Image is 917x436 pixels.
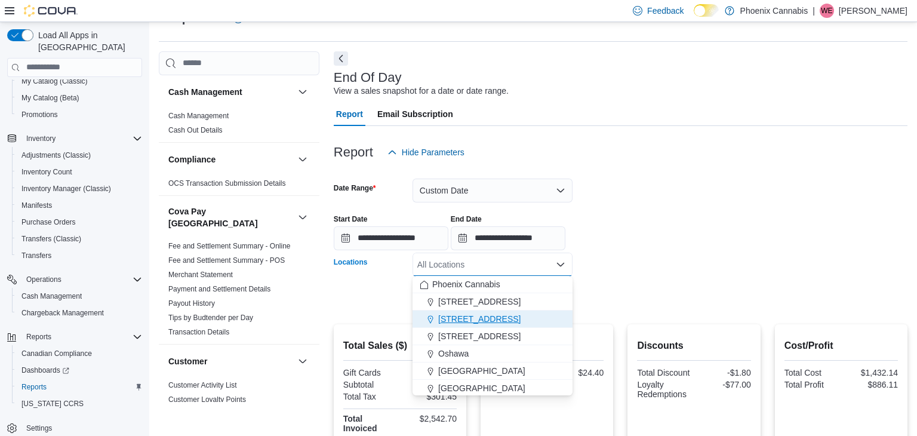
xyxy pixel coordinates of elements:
button: Customer [168,355,293,367]
span: Email Subscription [377,102,453,126]
button: Transfers (Classic) [12,231,147,247]
a: Manifests [17,198,57,213]
span: Payment and Settlement Details [168,284,270,294]
button: Customer [296,354,310,369]
a: Payout History [168,299,215,308]
span: Transfers [17,248,142,263]
div: Compliance [159,176,319,195]
a: My Catalog (Beta) [17,91,84,105]
span: Purchase Orders [17,215,142,229]
span: Phoenix Cannabis [432,278,500,290]
button: Cova Pay [GEOGRAPHIC_DATA] [168,205,293,229]
div: Subtotal [343,380,398,389]
span: Adjustments (Classic) [21,151,91,160]
div: Cova Pay [GEOGRAPHIC_DATA] [159,239,319,344]
span: Reports [21,330,142,344]
span: Promotions [17,108,142,122]
div: $886.11 [844,380,898,389]
button: [STREET_ADDRESS] [413,293,573,311]
div: Total Discount [637,368,691,377]
button: Oshawa [413,345,573,363]
span: Operations [21,272,142,287]
div: $24.40 [549,368,604,377]
span: Settings [26,423,52,433]
span: Settings [21,420,142,435]
button: Close list of options [556,260,565,269]
span: Tips by Budtender per Day [168,313,253,323]
div: Total Profit [784,380,839,389]
strong: Total Invoiced [343,414,377,433]
p: Phoenix Cannabis [740,4,808,18]
span: Hide Parameters [402,146,464,158]
button: Inventory Count [12,164,147,180]
a: Dashboards [12,362,147,379]
span: Dashboards [17,363,142,377]
button: Purchase Orders [12,214,147,231]
span: Manifests [21,201,52,210]
span: Inventory [21,131,142,146]
span: Reports [17,380,142,394]
div: Loyalty Redemptions [637,380,691,399]
span: Reports [26,332,51,342]
span: Transfers (Classic) [21,234,81,244]
span: Fee and Settlement Summary - POS [168,256,285,265]
div: $0.00 [402,368,457,377]
button: Promotions [12,106,147,123]
span: [STREET_ADDRESS] [438,296,521,308]
button: Inventory Manager (Classic) [12,180,147,197]
span: Chargeback Management [21,308,104,318]
h2: Discounts [637,339,750,353]
div: -$77.00 [697,380,751,389]
span: Oshawa [438,348,469,360]
a: Cash Management [168,112,229,120]
span: Feedback [647,5,684,17]
input: Dark Mode [694,4,719,17]
button: [US_STATE] CCRS [12,395,147,412]
button: Reports [12,379,147,395]
button: [GEOGRAPHIC_DATA] [413,380,573,397]
button: Inventory [2,130,147,147]
h2: Total Sales ($) [343,339,457,353]
a: Inventory Count [17,165,77,179]
span: Cash Management [168,111,229,121]
a: [US_STATE] CCRS [17,397,88,411]
span: [GEOGRAPHIC_DATA] [438,382,525,394]
a: Purchase Orders [17,215,81,229]
span: [STREET_ADDRESS] [438,313,521,325]
span: Payout History [168,299,215,308]
button: Compliance [296,152,310,167]
div: $301.45 [402,392,457,401]
a: Adjustments (Classic) [17,148,96,162]
button: Compliance [168,153,293,165]
div: $2,318.25 [402,380,457,389]
a: Customer Activity List [168,381,237,389]
span: Canadian Compliance [21,349,92,358]
span: Fee and Settlement Summary - Online [168,241,291,251]
button: Inventory [21,131,60,146]
div: Choose from the following options [413,276,573,397]
a: Fee and Settlement Summary - Online [168,242,291,250]
a: Inventory Manager (Classic) [17,182,116,196]
h3: Compliance [168,153,216,165]
span: Merchant Statement [168,270,233,280]
span: Customer Activity List [168,380,237,390]
div: $2,542.70 [402,414,457,423]
div: Wael elrifai [820,4,834,18]
button: Chargeback Management [12,305,147,321]
a: Transfers [17,248,56,263]
span: Washington CCRS [17,397,142,411]
div: -$1.80 [697,368,751,377]
span: My Catalog (Classic) [17,74,142,88]
a: Cash Out Details [168,126,223,134]
span: Inventory [26,134,56,143]
h3: Cash Management [168,86,242,98]
span: We [821,4,832,18]
h3: End Of Day [334,70,402,85]
span: Operations [26,275,61,284]
button: My Catalog (Classic) [12,73,147,90]
span: Inventory Count [21,167,72,177]
label: Date Range [334,183,376,193]
span: [GEOGRAPHIC_DATA] [438,365,525,377]
button: Cova Pay [GEOGRAPHIC_DATA] [296,210,310,225]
